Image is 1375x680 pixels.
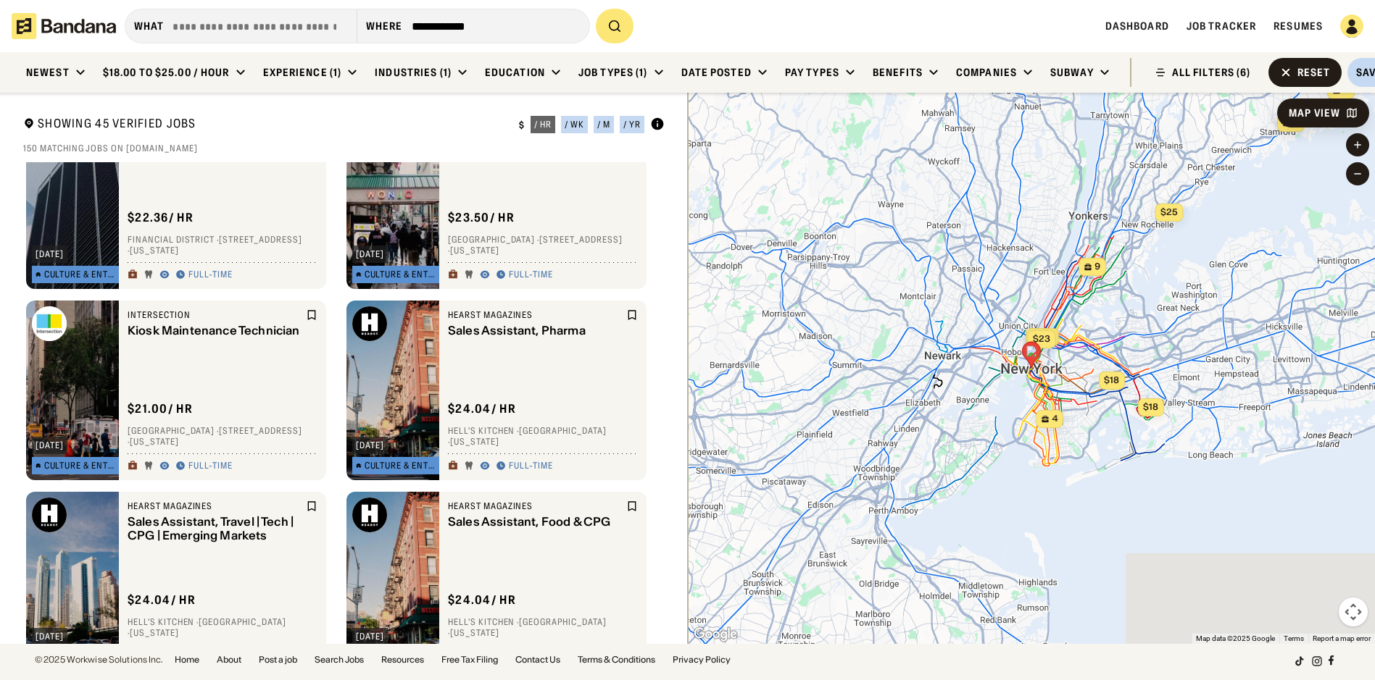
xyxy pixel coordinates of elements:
[1187,20,1256,33] a: Job Tracker
[1052,413,1058,425] span: 4
[188,269,233,281] div: Full-time
[534,120,552,129] div: / hr
[1284,634,1304,642] a: Terms (opens in new tab)
[23,162,664,655] div: grid
[128,234,317,256] div: Financial District · [STREET_ADDRESS] · [US_STATE]
[128,500,303,512] div: Hearst Magazines
[515,655,560,664] a: Contact Us
[23,143,665,154] div: 150 matching jobs on [DOMAIN_NAME]
[263,66,342,79] div: Experience (1)
[356,632,384,641] div: [DATE]
[623,120,641,129] div: / yr
[128,515,303,542] div: Sales Assistant, Travel | Tech | CPG | Emerging Markets
[381,655,424,664] a: Resources
[134,20,164,33] div: what
[1050,66,1094,79] div: Subway
[565,120,584,129] div: / wk
[44,270,119,279] div: Culture & Entertainment
[597,120,610,129] div: / m
[36,441,64,450] div: [DATE]
[1094,261,1100,273] span: 9
[1297,67,1331,77] div: Reset
[691,625,739,644] a: Open this area in Google Maps (opens a new window)
[448,425,638,448] div: Hell's Kitchen · [GEOGRAPHIC_DATA] · [US_STATE]
[375,66,452,79] div: Industries (1)
[785,66,839,79] div: Pay Types
[365,461,439,470] div: Culture & Entertainment
[448,592,516,608] div: $ 24.04 / hr
[366,20,403,33] div: Where
[1105,20,1169,33] a: Dashboard
[1343,84,1349,96] span: 2
[578,66,648,79] div: Job Types (1)
[441,655,498,664] a: Free Tax Filing
[448,500,623,512] div: Hearst Magazines
[1172,67,1251,77] div: ALL FILTERS (6)
[873,66,923,79] div: Benefits
[188,461,233,472] div: Full-time
[352,498,387,532] img: Hearst Magazines logo
[448,309,623,321] div: Hearst Magazines
[519,119,525,131] div: $
[448,234,638,256] div: [GEOGRAPHIC_DATA] · [STREET_ADDRESS] · [US_STATE]
[485,66,545,79] div: Education
[23,116,507,134] div: Showing 45 Verified Jobs
[26,66,70,79] div: Newest
[175,655,199,664] a: Home
[1032,333,1050,344] span: $23
[128,401,193,416] div: $ 21.00 / hr
[217,655,241,664] a: About
[448,324,623,337] div: Sales Assistant, Pharma
[36,250,64,259] div: [DATE]
[691,625,739,644] img: Google
[1143,401,1158,412] span: $18
[352,306,387,341] img: Hearst Magazines logo
[509,461,553,472] div: Full-time
[1160,206,1177,217] span: $25
[509,269,553,281] div: Full-time
[1274,20,1323,33] a: Resumes
[448,616,638,639] div: Hell's Kitchen · [GEOGRAPHIC_DATA] · [US_STATE]
[356,441,384,450] div: [DATE]
[448,401,516,416] div: $ 24.04 / hr
[35,655,163,664] div: © 2025 Workwise Solutions Inc.
[44,461,119,470] div: Culture & Entertainment
[578,655,655,664] a: Terms & Conditions
[128,309,303,321] div: Intersection
[259,655,297,664] a: Post a job
[1196,634,1275,642] span: Map data ©2025 Google
[32,498,67,532] img: Hearst Magazines logo
[356,250,384,259] div: [DATE]
[128,592,196,608] div: $ 24.04 / hr
[1293,117,1299,129] span: 3
[1289,108,1340,118] div: Map View
[365,270,439,279] div: Culture & Entertainment
[128,324,303,337] div: Kiosk Maintenance Technician
[1313,634,1371,642] a: Report a map error
[681,66,752,79] div: Date Posted
[1339,597,1368,626] button: Map camera controls
[673,655,731,664] a: Privacy Policy
[128,616,317,639] div: Hell's Kitchen · [GEOGRAPHIC_DATA] · [US_STATE]
[315,655,364,664] a: Search Jobs
[32,306,67,341] img: Intersection logo
[103,66,230,79] div: $18.00 to $25.00 / hour
[448,210,515,225] div: $ 23.50 / hr
[1104,374,1119,385] span: $18
[36,632,64,641] div: [DATE]
[128,210,194,225] div: $ 22.36 / hr
[128,425,317,448] div: [GEOGRAPHIC_DATA] · [STREET_ADDRESS] · [US_STATE]
[956,66,1017,79] div: Companies
[12,13,116,39] img: Bandana logotype
[448,515,623,529] div: Sales Assistant, Food & CPG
